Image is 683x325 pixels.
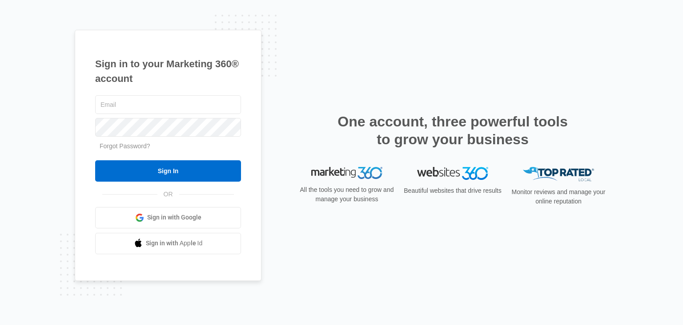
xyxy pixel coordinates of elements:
a: Forgot Password? [100,142,150,150]
span: Sign in with Google [147,213,201,222]
p: Beautiful websites that drive results [403,186,502,195]
input: Sign In [95,160,241,182]
img: Marketing 360 [311,167,382,179]
h2: One account, three powerful tools to grow your business [335,113,571,148]
span: OR [157,190,179,199]
span: Sign in with Apple Id [146,239,203,248]
a: Sign in with Apple Id [95,233,241,254]
a: Sign in with Google [95,207,241,228]
p: Monitor reviews and manage your online reputation [509,187,608,206]
img: Websites 360 [417,167,488,180]
img: Top Rated Local [523,167,594,182]
h1: Sign in to your Marketing 360® account [95,57,241,86]
p: All the tools you need to grow and manage your business [297,185,397,204]
input: Email [95,95,241,114]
